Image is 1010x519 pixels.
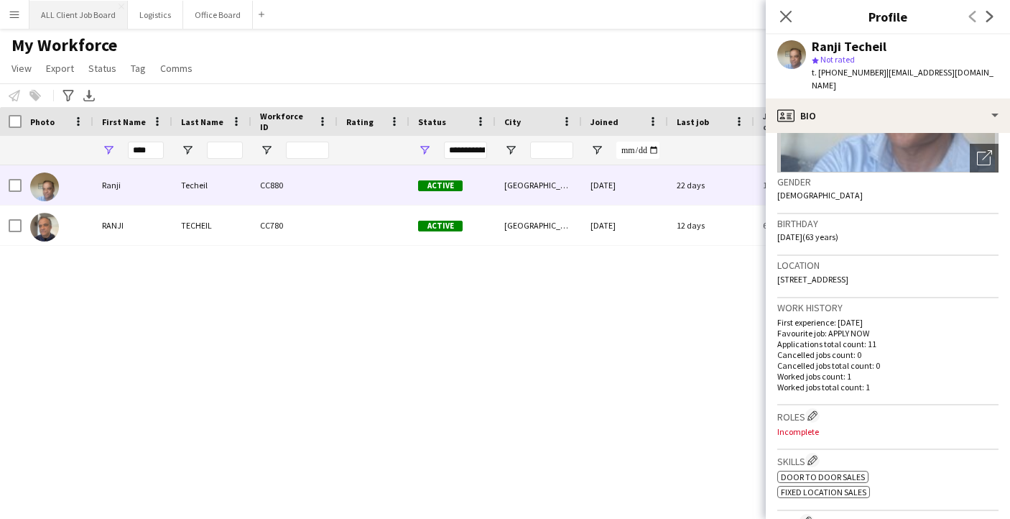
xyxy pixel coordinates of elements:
input: First Name Filter Input [128,142,164,159]
span: | [EMAIL_ADDRESS][DOMAIN_NAME] [812,67,993,91]
span: Status [88,62,116,75]
p: Cancelled jobs total count: 0 [777,360,999,371]
button: Open Filter Menu [590,144,603,157]
div: Ranji Techeil [812,40,886,53]
span: Jobs (last 90 days) [763,111,822,132]
span: Status [418,116,446,127]
span: Joined [590,116,618,127]
input: Joined Filter Input [616,142,659,159]
a: Comms [154,59,198,78]
span: Last Name [181,116,223,127]
span: Tag [131,62,146,75]
a: Tag [125,59,152,78]
span: Workforce ID [260,111,312,132]
a: Status [83,59,122,78]
a: Export [40,59,80,78]
h3: Skills [777,453,999,468]
h3: Profile [766,7,1010,26]
button: Open Filter Menu [102,144,115,157]
app-action-btn: Advanced filters [60,87,77,104]
button: Office Board [183,1,253,29]
img: Ranji Techeil [30,173,59,201]
p: Incomplete [777,426,999,437]
h3: Birthday [777,217,999,230]
button: Open Filter Menu [260,144,273,157]
div: [DATE] [582,165,668,205]
span: Photo [30,116,55,127]
button: Open Filter Menu [418,144,431,157]
span: First Name [102,116,146,127]
div: Techeil [172,165,251,205]
span: [DEMOGRAPHIC_DATA] [777,190,863,201]
p: Cancelled jobs count: 0 [777,349,999,360]
span: Fixed location sales [781,487,866,497]
div: 1 [754,165,848,205]
input: Workforce ID Filter Input [286,142,329,159]
p: Applications total count: 11 [777,339,999,349]
div: 6 [754,206,848,245]
button: ALL Client Job Board [29,1,128,29]
span: My Workforce [11,35,117,56]
span: [STREET_ADDRESS] [777,274,848,285]
p: First experience: [DATE] [777,317,999,328]
h3: Work history [777,301,999,314]
span: Door to door sales [781,472,865,482]
input: City Filter Input [530,142,573,159]
span: View [11,62,32,75]
span: Last job [677,116,709,127]
div: [GEOGRAPHIC_DATA] 9 [496,206,582,245]
div: Open photos pop-in [970,144,999,173]
app-action-btn: Export XLSX [80,87,98,104]
div: RANJI [93,206,172,245]
div: 22 days [668,165,754,205]
button: Open Filter Menu [181,144,194,157]
span: Not rated [820,54,855,65]
div: [GEOGRAPHIC_DATA] [496,165,582,205]
span: Rating [346,116,374,127]
div: Bio [766,98,1010,133]
span: t. [PHONE_NUMBER] [812,67,886,78]
span: Active [418,221,463,231]
div: CC880 [251,165,338,205]
p: Favourite job: APPLY NOW [777,328,999,339]
span: Comms [160,62,193,75]
h3: Roles [777,408,999,423]
p: Worked jobs total count: 1 [777,382,999,392]
span: City [504,116,521,127]
div: CC780 [251,206,338,245]
div: Ranji [93,165,172,205]
h3: Location [777,259,999,272]
div: 12 days [668,206,754,245]
button: Open Filter Menu [504,144,517,157]
a: View [6,59,37,78]
h3: Gender [777,175,999,188]
div: TECHEIL [172,206,251,245]
img: RANJI TECHEIL [30,213,59,242]
div: [DATE] [582,206,668,245]
p: Worked jobs count: 1 [777,371,999,382]
input: Last Name Filter Input [207,142,243,159]
span: Export [46,62,74,75]
button: Logistics [128,1,183,29]
span: Active [418,180,463,191]
span: [DATE] (63 years) [777,231,838,242]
